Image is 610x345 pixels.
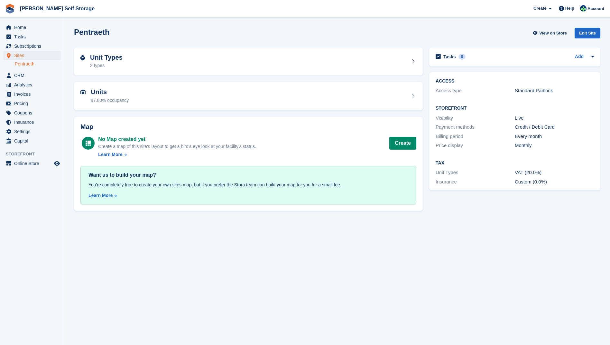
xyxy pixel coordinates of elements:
h2: Units [91,88,129,96]
div: Insurance [436,178,515,186]
div: 87.80% occupancy [91,97,129,104]
a: menu [3,99,61,108]
a: Units 87.80% occupancy [74,82,423,110]
div: VAT (20.0%) [515,169,594,176]
div: Monthly [515,142,594,149]
a: Learn More [88,192,408,199]
span: Online Store [14,159,53,168]
div: Custom (0.0%) [515,178,594,186]
a: View on Store [532,28,569,38]
span: Invoices [14,90,53,99]
h2: Tax [436,161,594,166]
div: Visibility [436,114,515,122]
span: Tasks [14,32,53,41]
a: menu [3,51,61,60]
a: [PERSON_NAME] Self Storage [17,3,97,14]
a: menu [3,159,61,168]
span: Insurance [14,118,53,127]
span: Create [533,5,546,12]
span: Pricing [14,99,53,108]
div: Learn More [88,192,113,199]
span: Storefront [6,151,64,157]
a: Pentraeth [15,61,61,67]
div: 2 types [90,62,123,69]
div: Price display [436,142,515,149]
div: You're completely free to create your own sites map, but if you prefer the Stora team can build y... [88,182,408,188]
div: Live [515,114,594,122]
a: Preview store [53,160,61,167]
div: Access type [436,87,515,94]
span: CRM [14,71,53,80]
span: Account [587,5,604,12]
a: menu [3,136,61,145]
h2: Map [80,123,416,131]
img: stora-icon-8386f47178a22dfd0bd8f6a31ec36ba5ce8667c1dd55bd0f319d3a0aa187defe.svg [5,4,15,14]
a: menu [3,118,61,127]
span: Home [14,23,53,32]
h2: ACCESS [436,79,594,84]
span: Capital [14,136,53,145]
span: View on Store [539,30,567,36]
div: Edit Site [575,28,600,38]
div: Create a map of this site's layout to get a bird's eye look at your facility's status. [98,143,256,150]
button: Create [389,137,416,150]
div: Learn More [98,151,122,158]
a: menu [3,90,61,99]
img: map-icn-white-8b231986280072e83805622d3debb4903e2986e43859118e7b4002611c8ef794.svg [86,141,91,146]
span: Help [565,5,574,12]
div: Every month [515,133,594,140]
h2: Pentraeth [74,28,110,36]
div: Standard Padlock [515,87,594,94]
div: Billing period [436,133,515,140]
a: menu [3,42,61,51]
span: Settings [14,127,53,136]
div: Payment methods [436,123,515,131]
h2: Tasks [443,54,456,60]
a: menu [3,32,61,41]
span: Analytics [14,80,53,89]
a: Add [575,53,584,61]
h2: Storefront [436,106,594,111]
a: menu [3,80,61,89]
a: Unit Types 2 types [74,47,423,76]
a: menu [3,23,61,32]
div: Want us to build your map? [88,171,408,179]
div: Unit Types [436,169,515,176]
a: menu [3,71,61,80]
div: Credit / Debit Card [515,123,594,131]
div: No Map created yet [98,135,256,143]
img: unit-icn-7be61d7bf1b0ce9d3e12c5938cc71ed9869f7b940bace4675aadf7bd6d80202e.svg [80,90,86,94]
span: Subscriptions [14,42,53,51]
a: Edit Site [575,28,600,41]
img: unit-type-icn-2b2737a686de81e16bb02015468b77c625bbabd49415b5ef34ead5e3b44a266d.svg [80,55,85,60]
img: Dafydd Pritchard [580,5,587,12]
a: Learn More [98,151,256,158]
a: menu [3,127,61,136]
a: menu [3,108,61,117]
div: 0 [458,54,466,60]
h2: Unit Types [90,54,123,61]
span: Sites [14,51,53,60]
span: Coupons [14,108,53,117]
